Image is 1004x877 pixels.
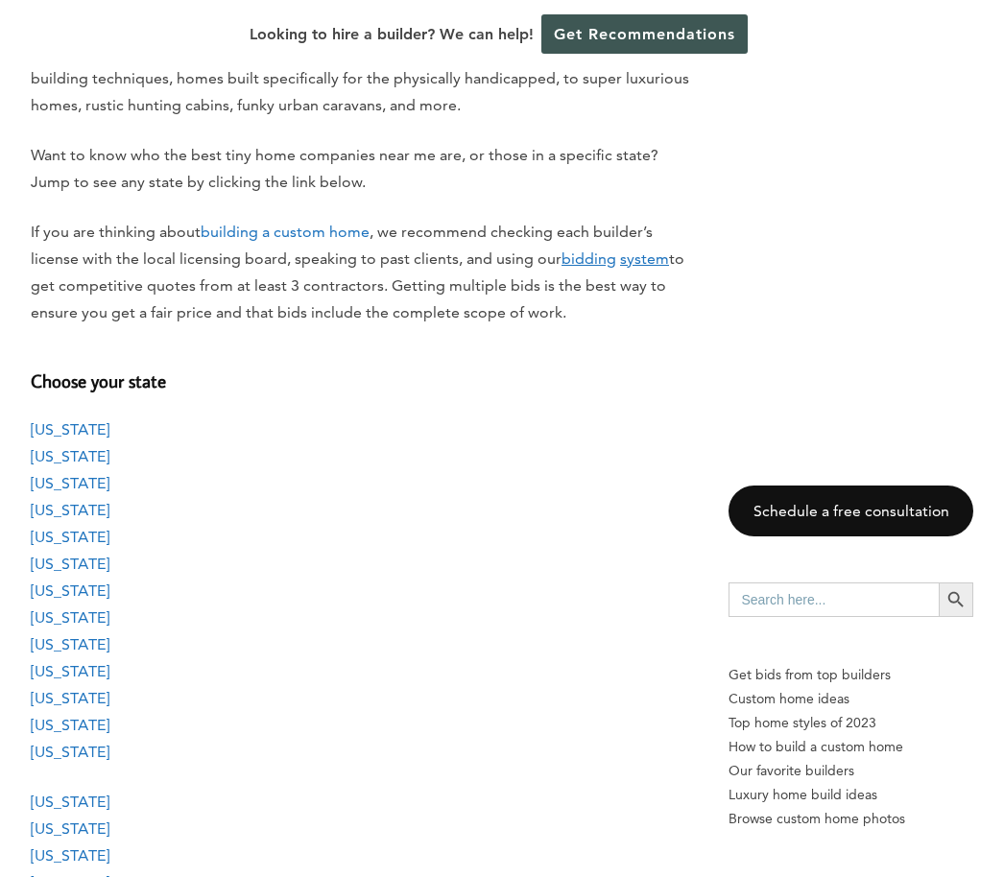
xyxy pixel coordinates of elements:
[31,846,109,865] a: [US_STATE]
[31,608,109,627] a: [US_STATE]
[31,219,690,326] p: If you are thinking about , we recommend checking each builder’s license with the local licensing...
[729,663,973,687] p: Get bids from top builders
[31,528,109,546] a: [US_STATE]
[31,635,109,653] a: [US_STATE]
[31,501,109,519] a: [US_STATE]
[31,819,109,838] a: [US_STATE]
[31,474,109,492] a: [US_STATE]
[31,743,109,761] a: [US_STATE]
[562,249,616,268] u: bidding
[31,349,690,395] h4: Choose your state
[31,793,109,811] a: [US_STATE]
[945,589,967,610] svg: Search
[635,739,981,854] iframe: Drift Widget Chat Controller
[729,735,973,759] a: How to build a custom home
[31,689,109,707] a: [US_STATE]
[729,711,973,735] a: Top home styles of 2023
[729,582,939,617] input: Search here...
[620,249,669,268] u: system
[31,142,690,196] p: Want to know who the best tiny home companies near me are, or those in a specific state? Jump to ...
[729,687,973,711] a: Custom home ideas
[31,662,109,680] a: [US_STATE]
[31,581,109,600] a: [US_STATE]
[31,716,109,734] a: [US_STATE]
[31,447,109,465] a: [US_STATE]
[729,486,973,536] a: Schedule a free consultation
[541,14,748,54] a: Get Recommendations
[201,223,370,241] a: building a custom home
[31,555,109,573] a: [US_STATE]
[31,420,109,438] a: [US_STATE]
